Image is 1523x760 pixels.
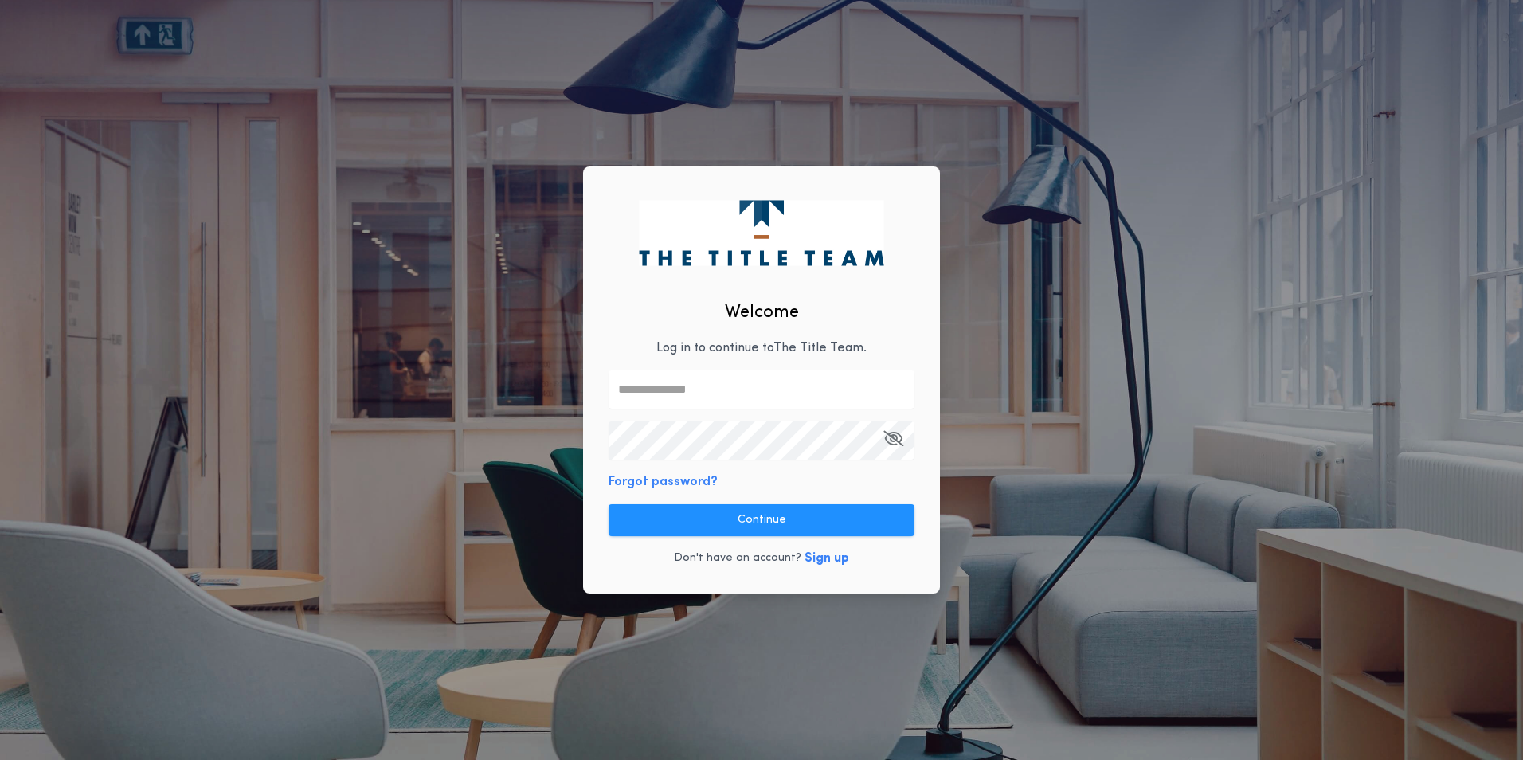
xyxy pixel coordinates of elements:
[639,200,883,265] img: logo
[656,339,867,358] p: Log in to continue to The Title Team .
[609,504,914,536] button: Continue
[674,550,801,566] p: Don't have an account?
[725,300,799,326] h2: Welcome
[609,472,718,492] button: Forgot password?
[805,549,849,568] button: Sign up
